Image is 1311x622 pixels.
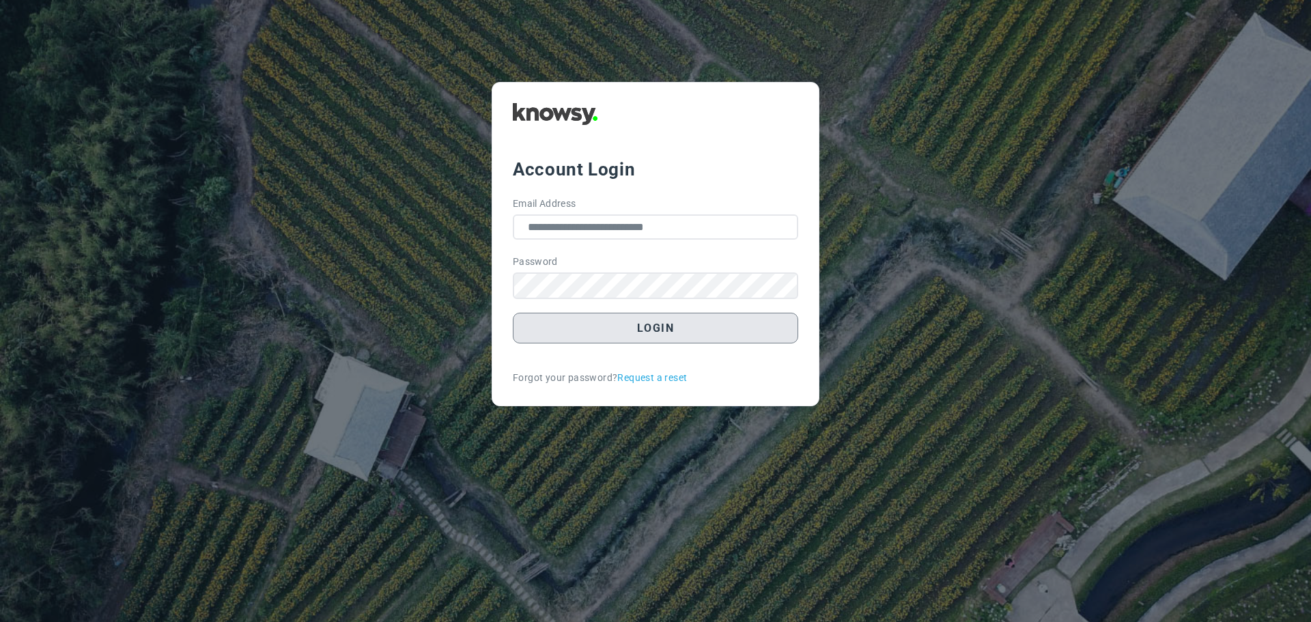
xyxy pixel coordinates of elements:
[513,197,576,211] label: Email Address
[617,371,687,385] a: Request a reset
[513,371,798,385] div: Forgot your password?
[513,313,798,343] button: Login
[513,255,558,269] label: Password
[513,157,798,182] div: Account Login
